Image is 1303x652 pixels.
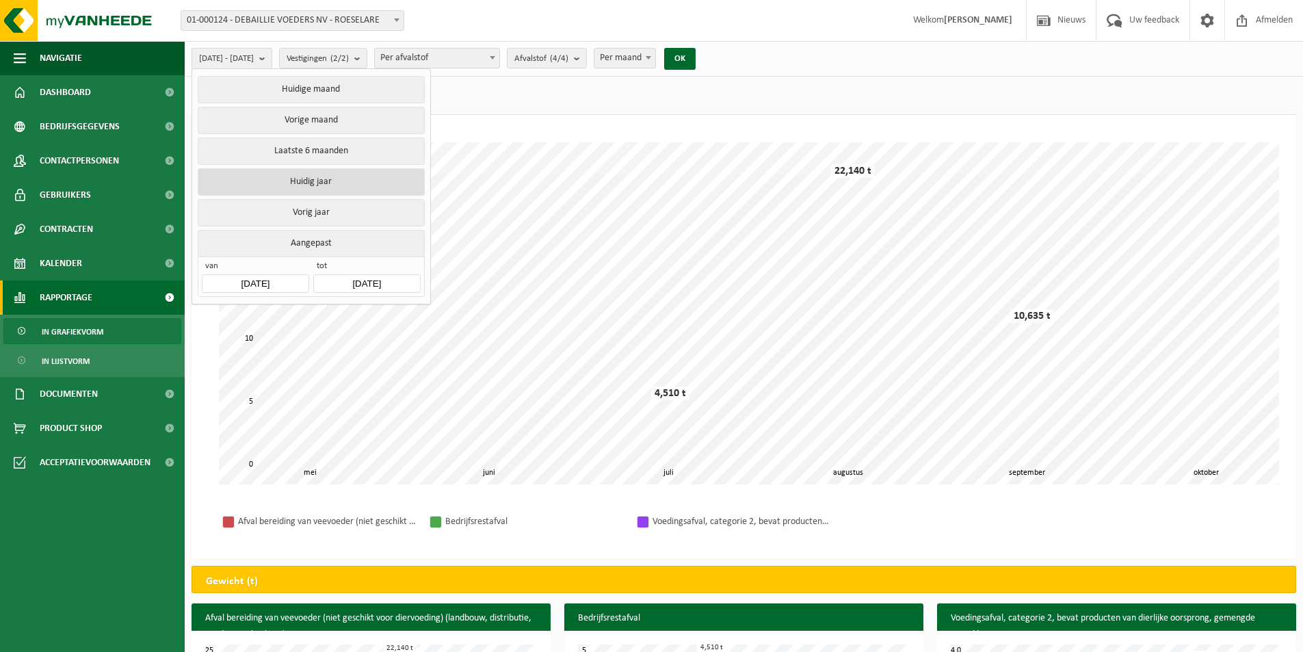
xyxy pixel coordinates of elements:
span: Per maand [594,49,655,68]
span: In lijstvorm [42,348,90,374]
span: Kalender [40,246,82,281]
div: Afval bereiding van veevoeder (niet geschikt voor diervoeding) (landbouw, distributie, voedingsam... [238,513,416,530]
span: Contracten [40,212,93,246]
a: In lijstvorm [3,348,181,374]
span: Dashboard [40,75,91,109]
h2: Gewicht (t) [192,566,272,597]
div: 4,510 t [651,387,689,400]
span: In grafiekvorm [42,319,103,345]
button: Vestigingen(2/2) [279,48,367,68]
div: Bedrijfsrestafval [445,513,623,530]
span: Navigatie [40,41,82,75]
button: Laatste 6 maanden [198,138,424,165]
div: 22,140 t [831,164,875,178]
span: [DATE] - [DATE] [199,49,254,69]
span: Gebruikers [40,178,91,212]
button: Vorige maand [198,107,424,134]
h3: Bedrijfsrestafval [564,603,923,634]
span: Afvalstof [514,49,568,69]
button: [DATE] - [DATE] [192,48,272,68]
span: Per afvalstof [375,49,499,68]
button: Huidige maand [198,76,424,103]
button: Afvalstof(4/4) [507,48,587,68]
span: 01-000124 - DEBAILLIE VOEDERS NV - ROESELARE [181,11,404,30]
span: Contactpersonen [40,144,119,178]
count: (2/2) [330,54,349,63]
button: OK [664,48,696,70]
button: Aangepast [198,230,424,257]
span: Bedrijfsgegevens [40,109,120,144]
span: Per maand [594,48,656,68]
span: Vestigingen [287,49,349,69]
span: van [202,261,308,274]
span: Acceptatievoorwaarden [40,445,150,480]
strong: [PERSON_NAME] [944,15,1012,25]
h3: Afval bereiding van veevoeder (niet geschikt voor diervoeding) (landbouw, distributie, voedingsam... [192,603,551,650]
button: Huidig jaar [198,168,424,196]
h3: Voedingsafval, categorie 2, bevat producten van dierlijke oorsprong, gemengde verpakking [937,603,1296,650]
span: Documenten [40,377,98,411]
a: In grafiekvorm [3,318,181,344]
button: Vorig jaar [198,199,424,226]
span: Rapportage [40,281,92,315]
div: 10,635 t [1010,309,1054,323]
span: Product Shop [40,411,102,445]
div: Voedingsafval, categorie 2, bevat producten van dierlijke oorsprong, gemengde verpakking [653,513,830,530]
count: (4/4) [550,54,568,63]
span: tot [313,261,420,274]
span: Per afvalstof [374,48,500,68]
span: 01-000124 - DEBAILLIE VOEDERS NV - ROESELARE [181,10,404,31]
